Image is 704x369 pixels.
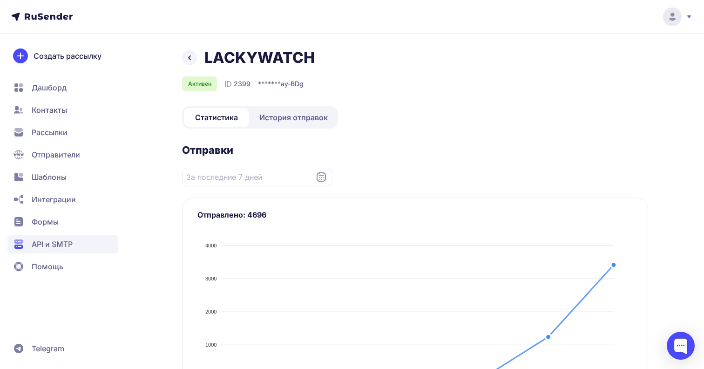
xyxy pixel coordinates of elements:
[32,194,76,205] span: Интеграции
[205,342,217,348] tspan: 1000
[34,50,102,61] span: Создать рассылку
[204,48,315,67] h1: LACKYWATCH
[32,216,59,227] span: Формы
[188,80,211,88] span: Активен
[205,309,217,314] tspan: 2000
[32,261,63,272] span: Помощь
[184,108,249,127] a: Статистика
[182,143,648,157] h2: Отправки
[251,108,336,127] a: История отправок
[32,239,73,250] span: API и SMTP
[7,339,118,358] a: Telegram
[195,112,238,123] span: Статистика
[234,79,250,89] span: 2399
[205,276,217,281] tspan: 3000
[259,112,328,123] span: История отправок
[32,82,67,93] span: Дашборд
[205,243,217,248] tspan: 4000
[197,209,633,220] h3: Отправлено: 4696
[281,79,304,89] span: ay-BDg
[32,149,80,160] span: Отправители
[32,104,67,116] span: Контакты
[182,168,332,186] input: Datepicker input
[32,343,64,354] span: Telegram
[224,78,250,89] div: ID
[32,127,68,138] span: Рассылки
[32,171,67,183] span: Шаблоны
